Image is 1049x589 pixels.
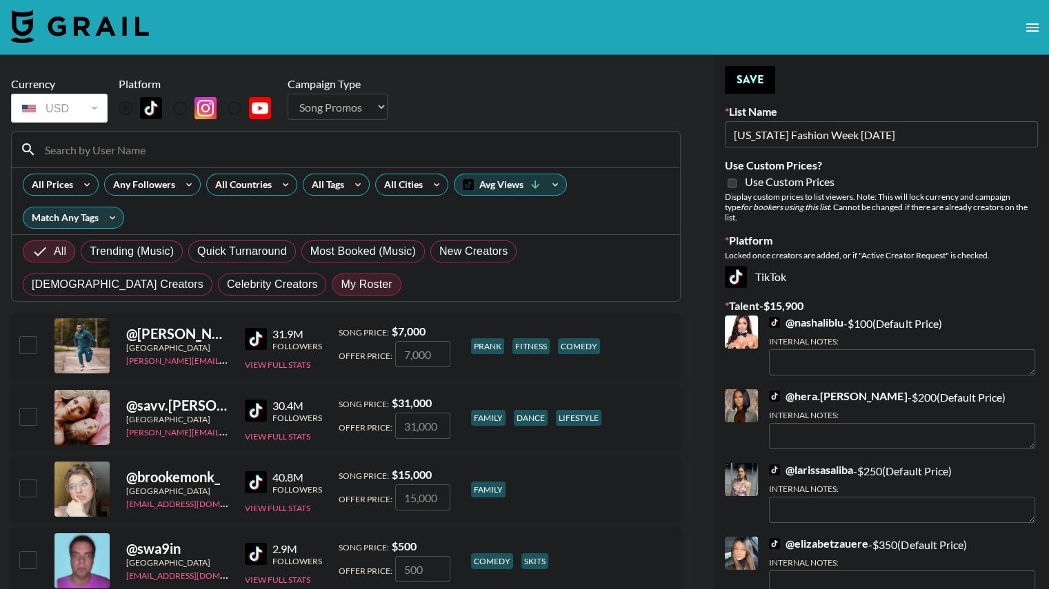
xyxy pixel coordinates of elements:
[245,543,267,565] img: TikTok
[245,431,310,442] button: View Full Stats
[339,399,389,409] span: Song Price:
[245,328,267,350] img: TikTok
[392,396,432,409] strong: $ 31,000
[207,174,274,195] div: All Countries
[245,360,310,370] button: View Full Stats
[90,243,174,260] span: Trending (Music)
[11,91,108,125] div: Remove selected talent to change your currency
[769,336,1035,347] div: Internal Notes:
[126,342,228,353] div: [GEOGRAPHIC_DATA]
[769,389,1035,449] div: - $ 200 (Default Price)
[194,97,217,119] img: Instagram
[521,553,548,569] div: skits
[395,556,450,582] input: 500
[514,410,548,426] div: dance
[288,77,388,91] div: Campaign Type
[197,243,287,260] span: Quick Turnaround
[11,10,149,43] img: Grail Talent
[725,105,1038,118] label: List Name
[126,568,265,581] a: [EMAIL_ADDRESS][DOMAIN_NAME]
[32,276,203,293] span: [DEMOGRAPHIC_DATA] Creators
[769,464,780,475] img: TikTok
[249,97,271,119] img: YouTube
[54,243,66,260] span: All
[105,174,178,195] div: Any Followers
[1019,14,1046,41] button: open drawer
[23,207,123,228] div: Match Any Tags
[272,556,322,566] div: Followers
[725,266,1038,288] div: TikTok
[272,484,322,495] div: Followers
[471,410,506,426] div: family
[769,391,780,402] img: TikTok
[119,94,282,123] div: Remove selected talent to change platforms
[556,410,601,426] div: lifestyle
[119,77,282,91] div: Platform
[126,424,330,437] a: [PERSON_NAME][EMAIL_ADDRESS][DOMAIN_NAME]
[725,192,1038,223] div: Display custom prices to list viewers. Note: This will lock currency and campaign type . Cannot b...
[769,316,843,329] a: @nashaliblu
[339,566,392,576] span: Offer Price:
[395,413,450,439] input: 31,000
[339,422,392,433] span: Offer Price:
[126,486,228,496] div: [GEOGRAPHIC_DATA]
[558,338,600,354] div: comedy
[471,553,513,569] div: comedy
[454,174,566,195] div: Avg Views
[339,494,392,504] span: Offer Price:
[245,471,267,493] img: TikTok
[11,77,108,91] div: Currency
[769,537,868,550] a: @elizabetzauere
[126,496,265,509] a: [EMAIL_ADDRESS][DOMAIN_NAME]
[512,338,550,354] div: fitness
[126,397,228,414] div: @ savv.[PERSON_NAME]
[272,542,322,556] div: 2.9M
[272,471,322,484] div: 40.8M
[140,97,162,119] img: TikTok
[37,138,672,161] input: Search by User Name
[769,463,1035,523] div: - $ 250 (Default Price)
[126,540,228,557] div: @ swa9in
[126,468,228,486] div: @ brookemonk_
[245,400,267,422] img: TikTok
[23,174,76,195] div: All Prices
[725,266,747,288] img: TikTok
[741,202,830,212] em: for bookers using this list
[272,327,322,341] div: 31.9M
[769,317,780,328] img: TikTok
[395,341,450,367] input: 7,000
[272,399,322,413] div: 30.4M
[725,299,1038,313] label: Talent - $ 15,900
[769,557,1035,568] div: Internal Notes:
[769,484,1035,494] div: Internal Notes:
[245,503,310,513] button: View Full Stats
[126,353,330,366] a: [PERSON_NAME][EMAIL_ADDRESS][DOMAIN_NAME]
[245,575,310,585] button: View Full Stats
[376,174,426,195] div: All Cities
[769,316,1035,375] div: - $ 100 (Default Price)
[439,243,508,260] span: New Creators
[725,234,1038,247] label: Platform
[126,414,228,424] div: [GEOGRAPHIC_DATA]
[339,351,392,361] span: Offer Price:
[341,276,392,293] span: My Roster
[769,410,1035,420] div: Internal Notes:
[392,468,432,481] strong: $ 15,000
[769,538,780,549] img: TikTok
[725,158,1038,172] label: Use Custom Prices?
[272,413,322,423] div: Followers
[395,484,450,510] input: 15,000
[272,341,322,351] div: Followers
[303,174,347,195] div: All Tags
[126,557,228,568] div: [GEOGRAPHIC_DATA]
[725,66,775,94] button: Save
[392,539,417,552] strong: $ 500
[471,482,506,497] div: family
[725,250,1038,260] div: Locked once creators are added, or if "Active Creator Request" is checked.
[339,327,389,338] span: Song Price:
[126,325,228,342] div: @ [PERSON_NAME].[PERSON_NAME]
[339,542,389,552] span: Song Price:
[227,276,318,293] span: Celebrity Creators
[769,389,907,403] a: @hera.[PERSON_NAME]
[339,471,389,481] span: Song Price:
